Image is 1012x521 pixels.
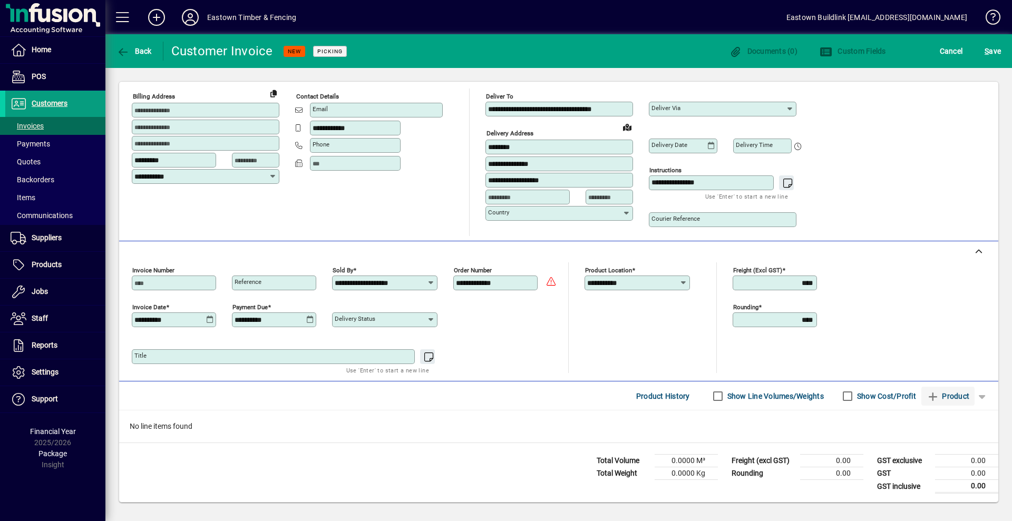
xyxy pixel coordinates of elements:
[5,279,105,305] a: Jobs
[978,2,999,36] a: Knowledge Base
[11,122,44,130] span: Invoices
[729,47,797,55] span: Documents (0)
[927,388,969,405] span: Product
[11,175,54,184] span: Backorders
[313,141,329,148] mat-label: Phone
[5,207,105,224] a: Communications
[32,260,62,269] span: Products
[736,141,773,149] mat-label: Delivery time
[30,427,76,436] span: Financial Year
[726,455,800,467] td: Freight (excl GST)
[346,364,429,376] mat-hint: Use 'Enter' to start a new line
[800,455,863,467] td: 0.00
[985,43,1001,60] span: ave
[32,314,48,322] span: Staff
[207,9,296,26] div: Eastown Timber & Fencing
[32,72,46,81] span: POS
[940,43,963,60] span: Cancel
[619,119,636,135] a: View on map
[817,42,889,61] button: Custom Fields
[333,267,353,274] mat-label: Sold by
[935,467,998,480] td: 0.00
[116,47,152,55] span: Back
[632,387,694,406] button: Product History
[32,395,58,403] span: Support
[173,8,207,27] button: Profile
[5,135,105,153] a: Payments
[872,467,935,480] td: GST
[726,467,800,480] td: Rounding
[32,341,57,349] span: Reports
[651,215,700,222] mat-label: Courier Reference
[5,64,105,90] a: POS
[935,455,998,467] td: 0.00
[132,267,174,274] mat-label: Invoice number
[5,306,105,332] a: Staff
[454,267,492,274] mat-label: Order number
[651,104,680,112] mat-label: Deliver via
[636,388,690,405] span: Product History
[5,171,105,189] a: Backorders
[725,391,824,401] label: Show Line Volumes/Weights
[11,140,50,148] span: Payments
[5,37,105,63] a: Home
[585,267,632,274] mat-label: Product location
[872,455,935,467] td: GST exclusive
[705,190,788,202] mat-hint: Use 'Enter' to start a new line
[32,99,67,107] span: Customers
[317,48,343,55] span: Picking
[235,278,261,286] mat-label: Reference
[171,43,273,60] div: Customer Invoice
[5,153,105,171] a: Quotes
[32,233,62,242] span: Suppliers
[985,47,989,55] span: S
[733,267,782,274] mat-label: Freight (excl GST)
[5,225,105,251] a: Suppliers
[488,209,509,216] mat-label: Country
[134,352,147,359] mat-label: Title
[855,391,916,401] label: Show Cost/Profit
[32,368,59,376] span: Settings
[651,141,687,149] mat-label: Delivery date
[132,303,166,311] mat-label: Invoice date
[591,455,655,467] td: Total Volume
[140,8,173,27] button: Add
[5,117,105,135] a: Invoices
[982,42,1004,61] button: Save
[486,93,513,100] mat-label: Deliver To
[733,303,758,311] mat-label: Rounding
[265,85,282,102] button: Copy to Delivery address
[11,158,41,166] span: Quotes
[11,211,73,220] span: Communications
[591,467,655,480] td: Total Weight
[655,455,718,467] td: 0.0000 M³
[335,315,375,322] mat-label: Delivery status
[119,410,998,443] div: No line items found
[921,387,975,406] button: Product
[38,449,67,458] span: Package
[937,42,966,61] button: Cancel
[872,480,935,493] td: GST inclusive
[5,189,105,207] a: Items
[820,47,886,55] span: Custom Fields
[32,287,48,296] span: Jobs
[5,332,105,359] a: Reports
[655,467,718,480] td: 0.0000 Kg
[5,252,105,278] a: Products
[105,42,163,61] app-page-header-button: Back
[800,467,863,480] td: 0.00
[649,166,682,174] mat-label: Instructions
[232,303,268,311] mat-label: Payment due
[288,48,301,55] span: NEW
[313,105,328,113] mat-label: Email
[5,386,105,412] a: Support
[726,42,800,61] button: Documents (0)
[786,9,967,26] div: Eastown Buildlink [EMAIL_ADDRESS][DOMAIN_NAME]
[5,359,105,386] a: Settings
[11,193,35,202] span: Items
[935,480,998,493] td: 0.00
[114,42,154,61] button: Back
[32,45,51,54] span: Home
